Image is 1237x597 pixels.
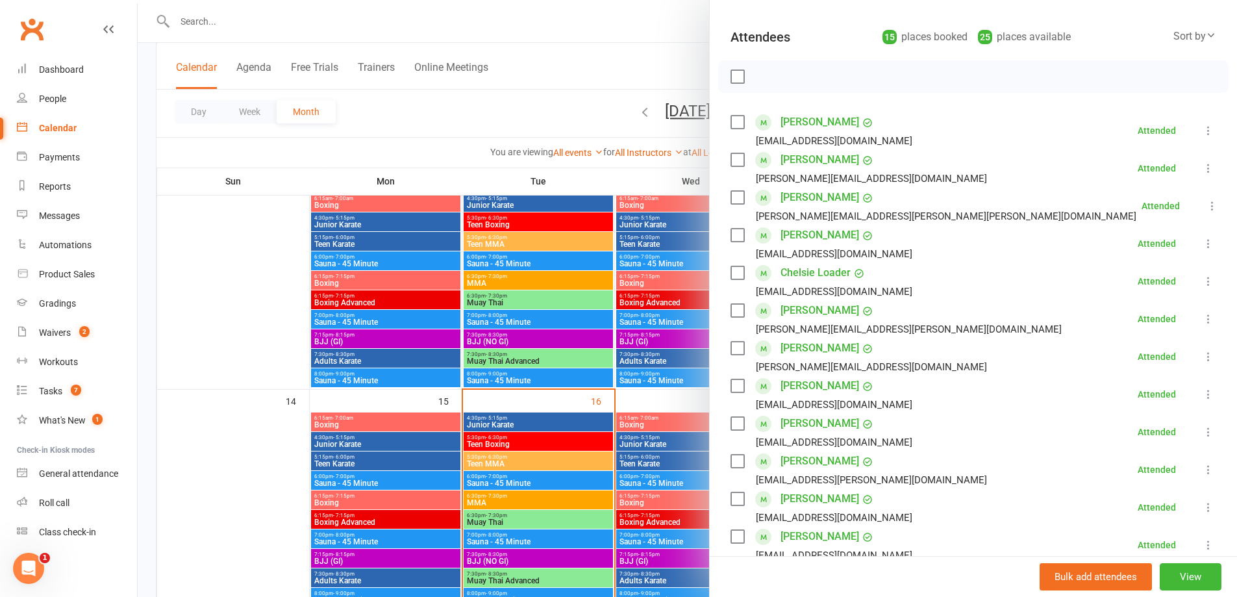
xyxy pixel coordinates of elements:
[781,489,859,509] a: [PERSON_NAME]
[781,413,859,434] a: [PERSON_NAME]
[781,451,859,472] a: [PERSON_NAME]
[39,298,76,309] div: Gradings
[17,518,137,547] a: Class kiosk mode
[756,396,912,413] div: [EMAIL_ADDRESS][DOMAIN_NAME]
[17,201,137,231] a: Messages
[17,260,137,289] a: Product Sales
[39,357,78,367] div: Workouts
[39,527,96,537] div: Class check-in
[39,468,118,479] div: General attendance
[17,143,137,172] a: Payments
[17,84,137,114] a: People
[39,415,86,426] div: What's New
[756,321,1062,338] div: [PERSON_NAME][EMAIL_ADDRESS][PERSON_NAME][DOMAIN_NAME]
[756,434,912,451] div: [EMAIL_ADDRESS][DOMAIN_NAME]
[17,55,137,84] a: Dashboard
[1040,563,1152,591] button: Bulk add attendees
[39,64,84,75] div: Dashboard
[756,246,912,262] div: [EMAIL_ADDRESS][DOMAIN_NAME]
[40,553,50,563] span: 1
[39,181,71,192] div: Reports
[978,30,992,44] div: 25
[71,385,81,396] span: 7
[1138,164,1176,173] div: Attended
[756,283,912,300] div: [EMAIL_ADDRESS][DOMAIN_NAME]
[781,149,859,170] a: [PERSON_NAME]
[17,377,137,406] a: Tasks 7
[17,489,137,518] a: Roll call
[1138,390,1176,399] div: Attended
[17,231,137,260] a: Automations
[781,262,851,283] a: Chelsie Loader
[756,509,912,526] div: [EMAIL_ADDRESS][DOMAIN_NAME]
[1138,465,1176,474] div: Attended
[978,28,1071,46] div: places available
[756,359,987,375] div: [PERSON_NAME][EMAIL_ADDRESS][DOMAIN_NAME]
[781,375,859,396] a: [PERSON_NAME]
[1138,540,1176,550] div: Attended
[882,30,897,44] div: 15
[1142,201,1180,210] div: Attended
[1138,503,1176,512] div: Attended
[781,187,859,208] a: [PERSON_NAME]
[1138,126,1176,135] div: Attended
[781,338,859,359] a: [PERSON_NAME]
[39,152,80,162] div: Payments
[39,327,71,338] div: Waivers
[1138,277,1176,286] div: Attended
[16,13,48,45] a: Clubworx
[882,28,968,46] div: places booked
[39,94,66,104] div: People
[756,547,912,564] div: [EMAIL_ADDRESS][DOMAIN_NAME]
[79,326,90,337] span: 2
[1138,239,1176,248] div: Attended
[17,348,137,377] a: Workouts
[731,28,790,46] div: Attendees
[92,414,103,425] span: 1
[756,208,1136,225] div: [PERSON_NAME][EMAIL_ADDRESS][PERSON_NAME][PERSON_NAME][DOMAIN_NAME]
[17,114,137,143] a: Calendar
[1138,352,1176,361] div: Attended
[1173,28,1216,45] div: Sort by
[781,112,859,133] a: [PERSON_NAME]
[17,459,137,489] a: General attendance kiosk mode
[13,553,44,584] iframe: Intercom live chat
[781,300,859,321] a: [PERSON_NAME]
[781,225,859,246] a: [PERSON_NAME]
[39,210,80,221] div: Messages
[39,498,69,508] div: Roll call
[17,289,137,318] a: Gradings
[17,406,137,435] a: What's New1
[39,269,95,279] div: Product Sales
[781,526,859,547] a: [PERSON_NAME]
[39,386,62,396] div: Tasks
[1138,314,1176,324] div: Attended
[17,318,137,348] a: Waivers 2
[756,170,987,187] div: [PERSON_NAME][EMAIL_ADDRESS][DOMAIN_NAME]
[756,472,987,489] div: [EMAIL_ADDRESS][PERSON_NAME][DOMAIN_NAME]
[1138,427,1176,437] div: Attended
[39,123,77,133] div: Calendar
[1160,563,1221,591] button: View
[39,240,92,250] div: Automations
[756,133,912,149] div: [EMAIL_ADDRESS][DOMAIN_NAME]
[17,172,137,201] a: Reports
